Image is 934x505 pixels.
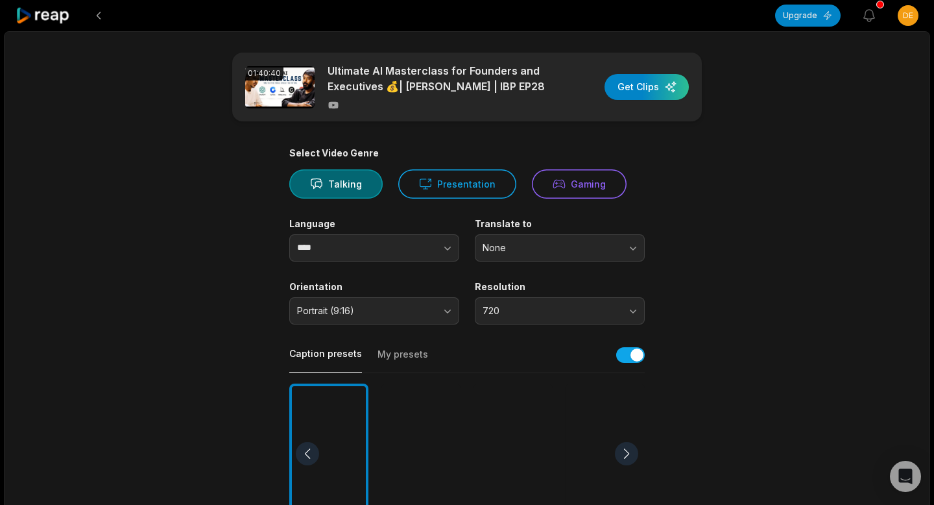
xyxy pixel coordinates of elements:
[289,218,459,230] label: Language
[297,305,433,317] span: Portrait (9:16)
[289,297,459,325] button: Portrait (9:16)
[475,234,645,262] button: None
[289,147,645,159] div: Select Video Genre
[475,281,645,293] label: Resolution
[483,305,619,317] span: 720
[377,348,428,373] button: My presets
[475,297,645,325] button: 720
[475,218,645,230] label: Translate to
[398,169,516,199] button: Presentation
[775,5,841,27] button: Upgrade
[289,169,383,199] button: Talking
[605,74,689,100] button: Get Clips
[245,66,283,80] div: 01:40:40
[328,63,551,94] p: Ultimate AI Masterclass for Founders and Executives 💰| [PERSON_NAME] | IBP EP28
[890,461,921,492] div: Open Intercom Messenger
[483,242,619,254] span: None
[289,347,362,373] button: Caption presets
[289,281,459,293] label: Orientation
[532,169,627,199] button: Gaming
